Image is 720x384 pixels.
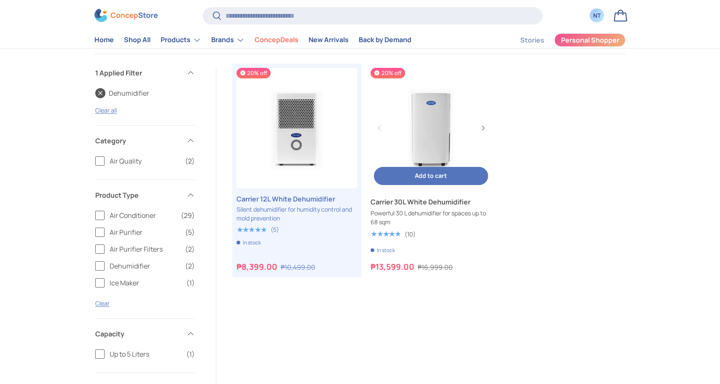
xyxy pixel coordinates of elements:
[236,68,271,78] span: 20% off
[185,261,195,271] span: (2)
[415,172,447,180] span: Add to cart
[371,68,405,78] span: 20% off
[592,11,602,20] div: NT
[110,261,180,271] span: Dehumidifier
[110,244,180,254] span: Air Purifier Filters
[95,190,181,200] span: Product Type
[500,32,626,48] nav: Secondary
[110,227,180,237] span: Air Purifier
[374,167,488,185] button: Add to cart
[95,329,181,339] span: Capacity
[110,349,181,359] span: Up to 5 Liters
[95,58,195,88] summary: 1 Applied Filter
[186,349,195,359] span: (1)
[236,68,357,188] a: Carrier 12L White Dehumidifier
[371,68,491,188] a: Carrier 30L White Dehumidifier
[185,244,195,254] span: (2)
[181,210,195,220] span: (29)
[110,278,181,288] span: Ice Maker
[236,194,357,204] a: Carrier 12L White Dehumidifier
[520,32,544,48] a: Stories
[561,37,619,44] span: Personal Shopper
[185,156,195,166] span: (2)
[588,6,606,25] a: NT
[94,32,114,48] a: Home
[95,180,195,210] summary: Product Type
[95,299,110,307] a: Clear
[156,32,206,48] summary: Products
[185,227,195,237] span: (5)
[95,68,181,78] span: 1 Applied Filter
[95,88,149,98] a: Dehumidifier
[95,136,181,146] span: Category
[206,32,250,48] summary: Brands
[95,106,117,114] a: Clear all
[186,278,195,288] span: (1)
[110,156,180,166] span: Air Quality
[255,32,298,48] a: ConcepDeals
[95,319,195,349] summary: Capacity
[94,9,158,22] img: ConcepStore
[371,197,491,207] a: Carrier 30L White Dehumidifier
[554,33,626,47] a: Personal Shopper
[124,32,150,48] a: Shop All
[94,32,411,48] nav: Primary
[359,32,411,48] a: Back by Demand
[95,126,195,156] summary: Category
[309,32,349,48] a: New Arrivals
[110,210,176,220] span: Air Conditioner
